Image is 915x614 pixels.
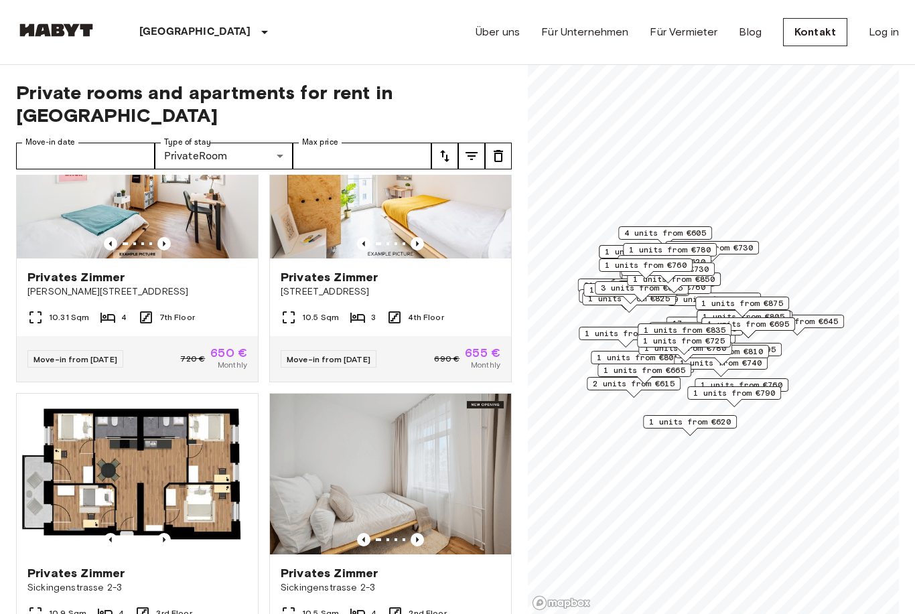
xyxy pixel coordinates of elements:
span: [STREET_ADDRESS] [281,285,500,299]
div: Map marker [583,283,677,304]
span: 1 units from €760 [605,259,687,271]
div: Map marker [666,317,765,337]
div: PrivateRoom [155,143,293,169]
span: Monthly [218,359,247,371]
label: Type of stay [164,137,211,148]
button: Previous image [411,533,424,546]
div: Map marker [582,292,676,313]
div: Map marker [578,279,677,299]
span: 4 [121,311,127,323]
span: 650 € [210,347,247,359]
span: 1 units from €620 [624,256,705,268]
div: Map marker [665,241,759,262]
div: Map marker [750,315,844,335]
span: Sickingenstrasse 2-3 [27,581,247,595]
div: Map marker [618,281,711,301]
span: 21 units from €655 [584,279,671,291]
div: Map marker [591,351,685,372]
span: 1 units from €875 [655,323,737,335]
span: 17 units from €720 [673,317,759,329]
button: Previous image [157,533,171,546]
button: Previous image [104,237,117,250]
span: 1 units from €780 [629,244,711,256]
span: 3 units from €655 [619,279,701,291]
button: tune [431,143,458,169]
div: Map marker [623,243,717,264]
span: 10.5 Sqm [302,311,339,323]
span: 1 units from €875 [701,297,783,309]
span: 1 units from €850 [633,273,715,285]
button: tune [485,143,512,169]
span: Private rooms and apartments for rent in [GEOGRAPHIC_DATA] [16,81,512,127]
img: Marketing picture of unit DE-01-477-066-03 [17,394,258,554]
div: Map marker [587,377,681,398]
p: [GEOGRAPHIC_DATA] [139,24,251,40]
span: 1 units from €760 [701,379,782,391]
span: 720 € [180,353,205,365]
span: 6 units from €645 [756,315,838,327]
button: tune [458,143,485,169]
img: Marketing picture of unit DE-01-07-009-02Q [270,98,511,258]
img: Marketing picture of unit DE-01-09-041-02Q [17,98,258,258]
div: Map marker [649,322,743,343]
div: Map marker [701,317,795,338]
span: 1 units from €725 [643,335,725,347]
span: 1 units from €905 [585,327,666,339]
span: 2 units from €615 [593,378,675,390]
span: 1 units from €810 [681,346,763,358]
span: Move-in from [DATE] [287,354,370,364]
span: 3 units from €625 [601,282,683,294]
span: 1 units from €730 [627,263,709,275]
a: Blog [739,24,762,40]
span: Privates Zimmer [281,565,378,581]
div: Map marker [595,281,689,302]
span: [PERSON_NAME][STREET_ADDRESS] [27,285,247,299]
a: Marketing picture of unit DE-01-09-041-02QPrevious imagePrevious imagePrivates Zimmer[PERSON_NAME... [16,97,259,382]
span: 1 units from €695 [707,318,789,330]
span: Privates Zimmer [27,269,125,285]
span: Privates Zimmer [281,269,378,285]
button: Previous image [357,237,370,250]
a: Für Unternehmen [541,24,628,40]
img: Habyt [16,23,96,37]
a: Über uns [476,24,520,40]
input: Choose date [16,143,155,169]
span: 655 € [465,347,500,359]
a: Für Vermieter [650,24,717,40]
label: Move-in date [25,137,75,148]
span: Monthly [471,359,500,371]
span: 690 € [434,353,460,365]
a: Kontakt [783,18,847,46]
span: 1 units from €665 [604,364,685,376]
div: Map marker [597,364,691,384]
span: 1 units from €620 [649,416,731,428]
a: Mapbox logo [532,595,591,611]
button: Previous image [157,237,171,250]
div: Map marker [618,226,712,247]
div: Map marker [579,327,673,348]
span: 1 units from €790 [693,387,775,399]
div: Map marker [599,245,693,266]
span: 3 [371,311,376,323]
span: 10.31 Sqm [49,311,89,323]
span: 2 units from €695 [694,343,776,356]
div: Map marker [687,386,781,407]
span: 1 units from €620 [605,246,687,258]
div: Map marker [638,323,731,344]
a: Log in [869,24,899,40]
div: Map marker [579,289,673,310]
button: Previous image [411,237,424,250]
div: Map marker [599,258,693,279]
a: Marketing picture of unit DE-01-07-009-02QPrevious imagePrevious imagePrivates Zimmer[STREET_ADDR... [269,97,512,382]
button: Previous image [104,533,117,546]
span: 1 units from €835 [644,324,725,336]
span: 4th Floor [408,311,443,323]
div: Map marker [674,356,768,377]
div: Map marker [695,378,788,399]
span: Move-in from [DATE] [33,354,117,364]
div: Map marker [643,415,737,436]
button: Previous image [357,533,370,546]
div: Map marker [612,279,710,300]
span: Sickingenstrasse 2-3 [281,581,500,595]
span: 1 units from €730 [671,242,753,254]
